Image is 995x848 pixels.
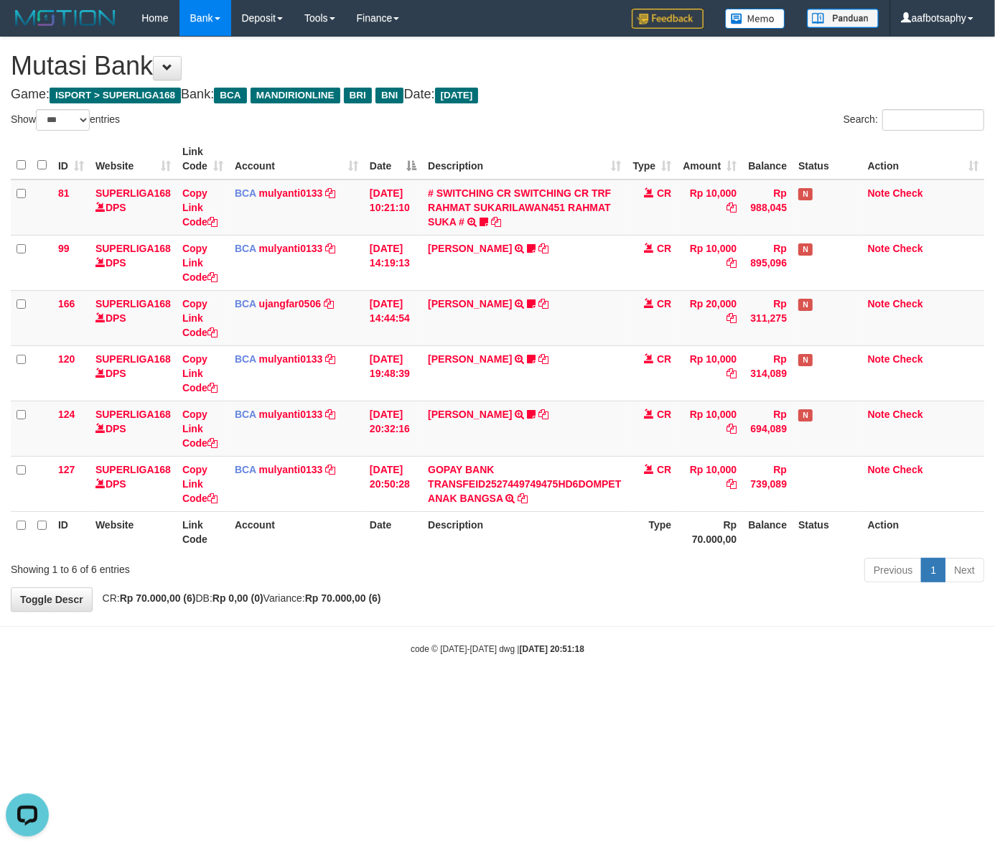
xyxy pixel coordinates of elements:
[235,243,256,254] span: BCA
[725,9,785,29] img: Button%20Memo.svg
[677,290,742,345] td: Rp 20,000
[325,409,335,420] a: Copy mulyanti0133 to clipboard
[428,464,621,504] a: GOPAY BANK TRANSFEID2527449749475HD6DOMPET ANAK BANGSA
[844,109,984,131] label: Search:
[727,478,737,490] a: Copy Rp 10,000 to clipboard
[375,88,403,103] span: BNI
[182,243,218,283] a: Copy Link Code
[364,290,422,345] td: [DATE] 14:44:54
[657,243,671,254] span: CR
[742,139,793,180] th: Balance
[657,409,671,420] span: CR
[259,298,321,309] a: ujangfar0506
[235,187,256,199] span: BCA
[807,9,879,28] img: panduan.png
[364,139,422,180] th: Date: activate to sort column descending
[325,464,335,475] a: Copy mulyanti0133 to clipboard
[325,353,335,365] a: Copy mulyanti0133 to clipboard
[657,298,671,309] span: CR
[214,88,246,103] span: BCA
[90,180,177,236] td: DPS
[11,109,120,131] label: Show entries
[538,243,548,254] a: Copy MUHAMMAD REZA to clipboard
[742,180,793,236] td: Rp 988,045
[520,644,584,654] strong: [DATE] 20:51:18
[90,235,177,290] td: DPS
[677,456,742,511] td: Rp 10,000
[798,188,813,200] span: Has Note
[491,216,501,228] a: Copy # SWITCHING CR SWITCHING CR TRF RAHMAT SUKARILAWAN451 RAHMAT SUKA # to clipboard
[428,298,512,309] a: [PERSON_NAME]
[727,423,737,434] a: Copy Rp 10,000 to clipboard
[182,353,218,393] a: Copy Link Code
[727,368,737,379] a: Copy Rp 10,000 to clipboard
[428,353,512,365] a: [PERSON_NAME]
[95,592,381,604] span: CR: DB: Variance:
[657,353,671,365] span: CR
[344,88,372,103] span: BRI
[182,187,218,228] a: Copy Link Code
[364,345,422,401] td: [DATE] 19:48:39
[921,558,945,582] a: 1
[11,556,404,577] div: Showing 1 to 6 of 6 entries
[90,139,177,180] th: Website: activate to sort column ascending
[324,298,334,309] a: Copy ujangfar0506 to clipboard
[868,353,890,365] a: Note
[864,558,922,582] a: Previous
[422,511,627,552] th: Description
[58,353,75,365] span: 120
[90,401,177,456] td: DPS
[364,456,422,511] td: [DATE] 20:50:28
[229,139,364,180] th: Account: activate to sort column ascending
[90,456,177,511] td: DPS
[90,290,177,345] td: DPS
[893,298,923,309] a: Check
[868,243,890,254] a: Note
[893,409,923,420] a: Check
[742,235,793,290] td: Rp 895,096
[182,298,218,338] a: Copy Link Code
[742,345,793,401] td: Rp 314,089
[58,464,75,475] span: 127
[798,354,813,366] span: Has Note
[428,187,611,228] a: # SWITCHING CR SWITCHING CR TRF RAHMAT SUKARILAWAN451 RAHMAT SUKA #
[120,592,196,604] strong: Rp 70.000,00 (6)
[435,88,479,103] span: [DATE]
[677,139,742,180] th: Amount: activate to sort column ascending
[727,202,737,213] a: Copy Rp 10,000 to clipboard
[862,139,984,180] th: Action: activate to sort column ascending
[657,187,671,199] span: CR
[538,409,548,420] a: Copy DANIEL MUHAMMAD KE to clipboard
[793,511,862,552] th: Status
[259,353,323,365] a: mulyanti0133
[305,592,381,604] strong: Rp 70.000,00 (6)
[742,511,793,552] th: Balance
[742,401,793,456] td: Rp 694,089
[95,353,171,365] a: SUPERLIGA168
[177,511,229,552] th: Link Code
[11,88,984,102] h4: Game: Bank: Date:
[893,243,923,254] a: Check
[364,235,422,290] td: [DATE] 14:19:13
[868,409,890,420] a: Note
[95,243,171,254] a: SUPERLIGA168
[259,464,323,475] a: mulyanti0133
[677,345,742,401] td: Rp 10,000
[893,187,923,199] a: Check
[657,464,671,475] span: CR
[632,9,704,29] img: Feedback.jpg
[177,139,229,180] th: Link Code: activate to sort column ascending
[325,243,335,254] a: Copy mulyanti0133 to clipboard
[90,345,177,401] td: DPS
[862,511,984,552] th: Action
[182,409,218,449] a: Copy Link Code
[411,644,584,654] small: code © [DATE]-[DATE] dwg |
[235,409,256,420] span: BCA
[235,353,256,365] span: BCA
[798,299,813,311] span: Has Note
[58,187,70,199] span: 81
[677,180,742,236] td: Rp 10,000
[798,409,813,421] span: Has Note
[364,401,422,456] td: [DATE] 20:32:16
[325,187,335,199] a: Copy mulyanti0133 to clipboard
